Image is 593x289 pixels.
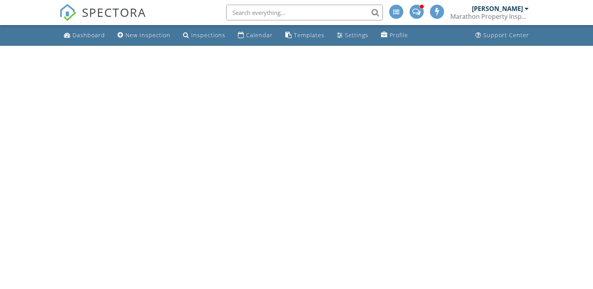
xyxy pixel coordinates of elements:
[483,31,529,39] div: Support Center
[390,31,408,39] div: Profile
[378,28,411,43] a: Profile
[125,31,170,39] div: New Inspection
[282,28,328,43] a: Templates
[472,5,523,13] div: [PERSON_NAME]
[59,11,146,27] a: SPECTORA
[226,5,383,20] input: Search everything...
[294,31,325,39] div: Templates
[191,31,225,39] div: Inspections
[345,31,368,39] div: Settings
[61,28,108,43] a: Dashboard
[235,28,276,43] a: Calendar
[59,4,76,21] img: The Best Home Inspection Software - Spectora
[246,31,273,39] div: Calendar
[73,31,105,39] div: Dashboard
[114,28,174,43] a: New Inspection
[450,13,529,20] div: Marathon Property Inspectors
[82,4,146,20] span: SPECTORA
[472,28,532,43] a: Support Center
[180,28,228,43] a: Inspections
[334,28,372,43] a: Settings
